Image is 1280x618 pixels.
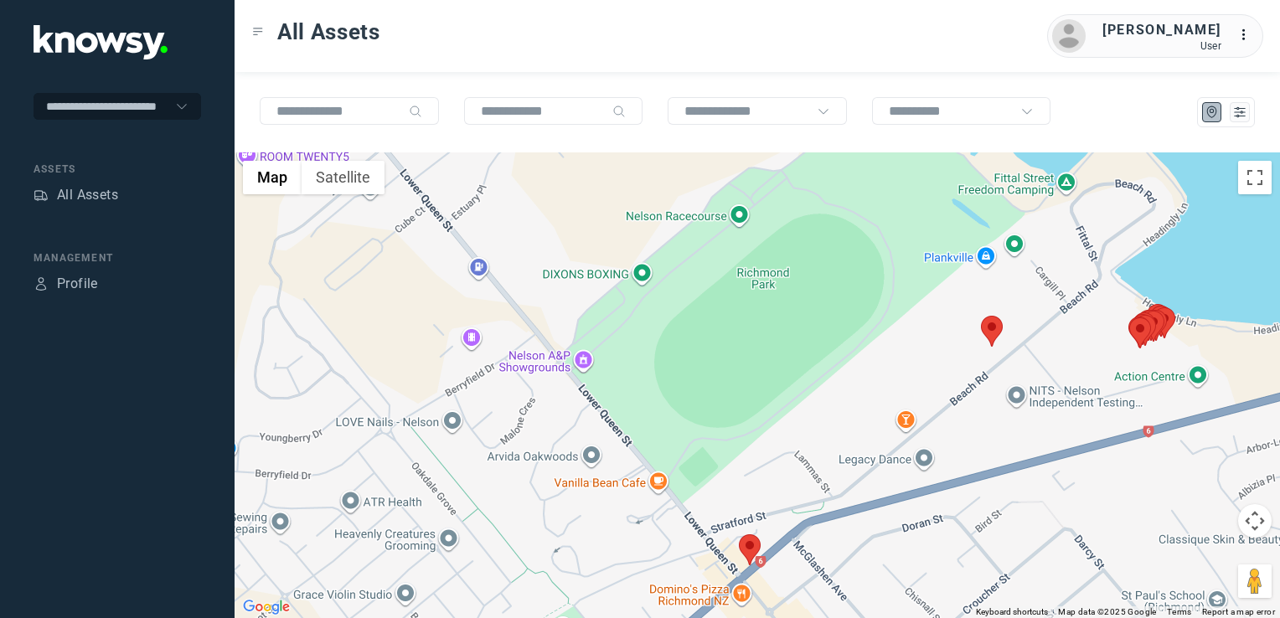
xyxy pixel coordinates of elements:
[1232,105,1247,120] div: List
[252,26,264,38] div: Toggle Menu
[1239,28,1256,41] tspan: ...
[1102,40,1221,52] div: User
[57,274,98,294] div: Profile
[612,105,626,118] div: Search
[34,250,201,265] div: Management
[1202,607,1275,616] a: Report a map error
[243,161,302,194] button: Show street map
[1238,25,1258,48] div: :
[34,25,168,59] img: Application Logo
[239,596,294,618] img: Google
[1205,105,1220,120] div: Map
[57,185,118,205] div: All Assets
[976,606,1048,618] button: Keyboard shortcuts
[409,105,422,118] div: Search
[34,276,49,291] div: Profile
[34,274,98,294] a: ProfileProfile
[1058,607,1156,616] span: Map data ©2025 Google
[1238,161,1272,194] button: Toggle fullscreen view
[239,596,294,618] a: Open this area in Google Maps (opens a new window)
[34,162,201,177] div: Assets
[1102,20,1221,40] div: [PERSON_NAME]
[1238,564,1272,598] button: Drag Pegman onto the map to open Street View
[1167,607,1192,616] a: Terms (opens in new tab)
[302,161,385,194] button: Show satellite imagery
[1238,25,1258,45] div: :
[1052,19,1086,53] img: avatar.png
[1238,504,1272,538] button: Map camera controls
[277,17,380,47] span: All Assets
[34,188,49,203] div: Assets
[34,185,118,205] a: AssetsAll Assets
